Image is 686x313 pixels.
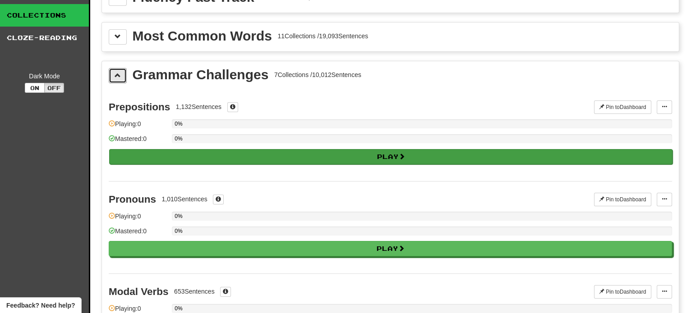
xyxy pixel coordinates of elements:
[594,285,651,299] button: Pin toDashboard
[594,193,651,206] button: Pin toDashboard
[109,194,156,205] div: Pronouns
[109,101,170,113] div: Prepositions
[176,102,221,111] div: 1,132 Sentences
[44,83,64,93] button: Off
[277,32,368,41] div: 11 Collections / 19,093 Sentences
[594,100,651,114] button: Pin toDashboard
[109,241,672,256] button: Play
[174,287,215,296] div: 653 Sentences
[162,195,207,204] div: 1,010 Sentences
[109,227,167,241] div: Mastered: 0
[133,29,272,43] div: Most Common Words
[109,119,167,134] div: Playing: 0
[6,301,75,310] span: Open feedback widget
[274,70,361,79] div: 7 Collections / 10,012 Sentences
[109,134,167,149] div: Mastered: 0
[109,212,167,227] div: Playing: 0
[109,149,672,164] button: Play
[133,68,269,82] div: Grammar Challenges
[7,72,82,81] div: Dark Mode
[25,83,45,93] button: On
[109,286,169,297] div: Modal Verbs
